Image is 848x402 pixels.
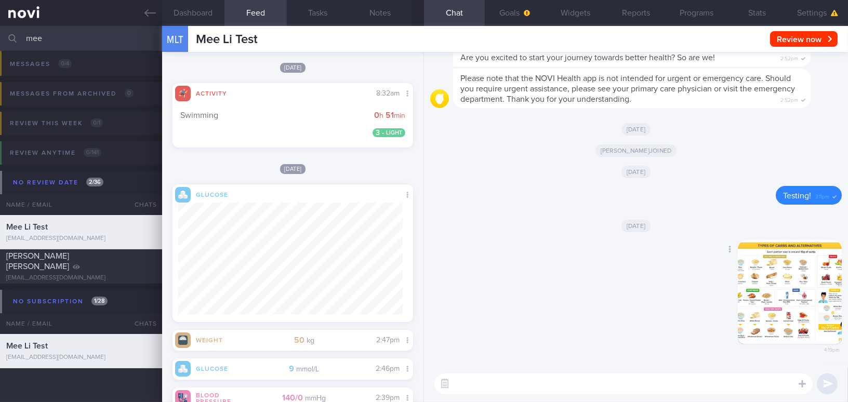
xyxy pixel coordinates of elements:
[621,123,651,136] span: [DATE]
[376,90,400,97] span: 8:32am
[386,111,394,119] strong: 51
[10,176,106,190] div: No review date
[770,31,838,47] button: Review now
[191,88,232,97] div: Activity
[191,364,232,372] div: Glucose
[91,297,108,305] span: 1 / 28
[280,63,306,73] span: [DATE]
[7,116,105,130] div: Review this week
[6,274,156,282] div: [EMAIL_ADDRESS][DOMAIN_NAME]
[379,112,383,119] small: h
[58,59,72,68] span: 0 / 4
[824,344,840,354] span: 4:19pm
[376,365,400,372] span: 2:46pm
[282,394,303,402] strong: 140 / 0
[376,337,400,344] span: 2:47pm
[7,57,74,71] div: Messages
[6,235,156,243] div: [EMAIL_ADDRESS][DOMAIN_NAME]
[160,20,191,60] div: MLT
[125,89,134,98] span: 0
[10,294,110,309] div: No subscription
[6,252,69,271] span: [PERSON_NAME] [PERSON_NAME]
[90,118,103,127] span: 0 / 1
[621,220,651,232] span: [DATE]
[121,194,162,215] div: Chats
[296,366,319,373] small: mmol/L
[595,144,677,157] span: [PERSON_NAME] joined
[783,192,811,200] span: Testing!
[6,354,156,361] div: [EMAIL_ADDRESS][DOMAIN_NAME]
[84,148,101,157] span: 0 / 141
[305,395,326,402] small: mmHg
[460,53,715,62] span: Are you excited to start your journey towards better health? So are we!
[373,128,405,137] span: Light
[621,166,651,178] span: [DATE]
[307,337,314,344] small: kg
[376,129,386,137] span: 3
[86,178,103,186] span: 2 / 36
[7,146,104,160] div: Review anytime
[191,335,232,344] div: Weight
[460,74,795,103] span: Please note that the NOVI Health app is not intended for urgent or emergency care. Should you req...
[815,191,829,200] span: 3:11pm
[196,33,258,46] span: Mee Li Test
[121,313,162,334] div: Chats
[376,394,400,401] span: 2:39pm
[289,365,294,373] strong: 9
[6,342,48,350] span: Mee Li Test
[180,110,218,120] span: Swimming
[780,94,798,104] span: 2:52pm
[280,164,306,174] span: [DATE]
[374,111,379,119] strong: 0
[191,190,232,198] div: Glucose
[6,223,48,231] span: Mee Li Test
[780,52,798,62] span: 2:52pm
[738,240,842,344] img: Photo by Mee Li
[7,87,136,101] div: Messages from Archived
[294,336,304,344] strong: 50
[394,112,405,119] small: min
